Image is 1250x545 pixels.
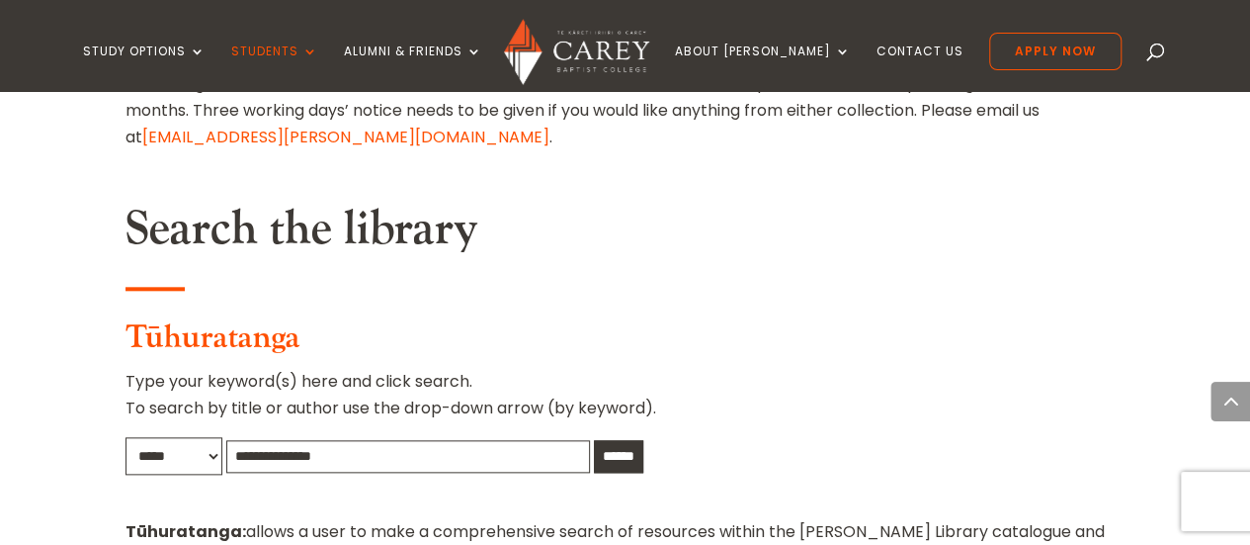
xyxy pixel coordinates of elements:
[125,70,1125,151] p: Accessing the archives collection or books that are in the stack collection will require some for...
[83,45,206,91] a: Study Options
[125,368,1125,437] p: Type your keyword(s) here and click search. To search by title or author use the drop-down arrow ...
[504,19,649,85] img: Carey Baptist College
[231,45,318,91] a: Students
[989,33,1122,70] a: Apply Now
[125,201,1125,268] h2: Search the library
[344,45,482,91] a: Alumni & Friends
[876,45,963,91] a: Contact Us
[675,45,851,91] a: About [PERSON_NAME]
[125,319,1125,367] h3: Tūhuratanga
[125,520,246,543] strong: Tūhuratanga:
[142,126,549,148] a: [EMAIL_ADDRESS][PERSON_NAME][DOMAIN_NAME]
